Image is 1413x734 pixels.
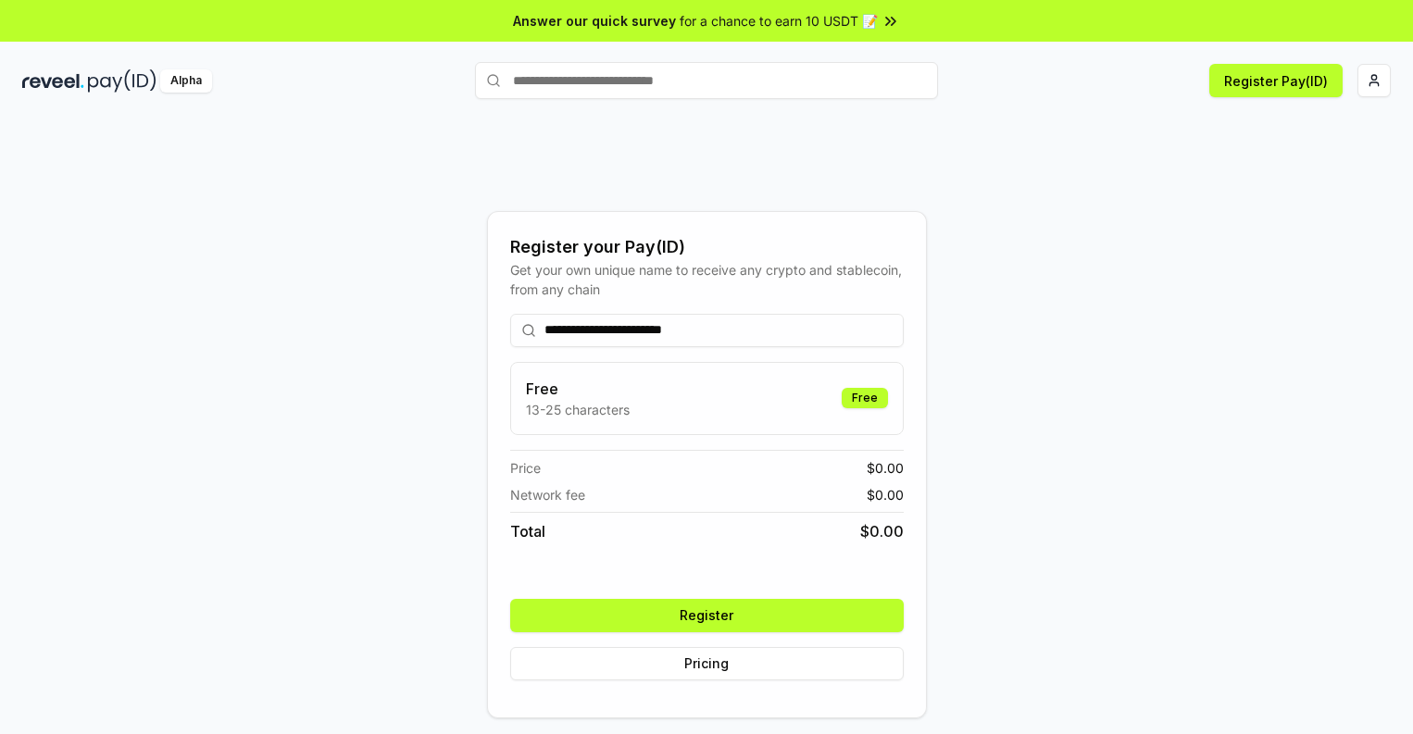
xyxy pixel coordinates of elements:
[513,11,676,31] span: Answer our quick survey
[860,520,904,542] span: $ 0.00
[88,69,156,93] img: pay_id
[1209,64,1343,97] button: Register Pay(ID)
[510,485,585,504] span: Network fee
[680,11,878,31] span: for a chance to earn 10 USDT 📝
[526,378,630,400] h3: Free
[510,647,904,680] button: Pricing
[510,234,904,260] div: Register your Pay(ID)
[867,458,904,478] span: $ 0.00
[22,69,84,93] img: reveel_dark
[510,458,541,478] span: Price
[842,388,888,408] div: Free
[867,485,904,504] span: $ 0.00
[510,260,904,299] div: Get your own unique name to receive any crypto and stablecoin, from any chain
[510,599,904,632] button: Register
[510,520,545,542] span: Total
[526,400,630,419] p: 13-25 characters
[160,69,212,93] div: Alpha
